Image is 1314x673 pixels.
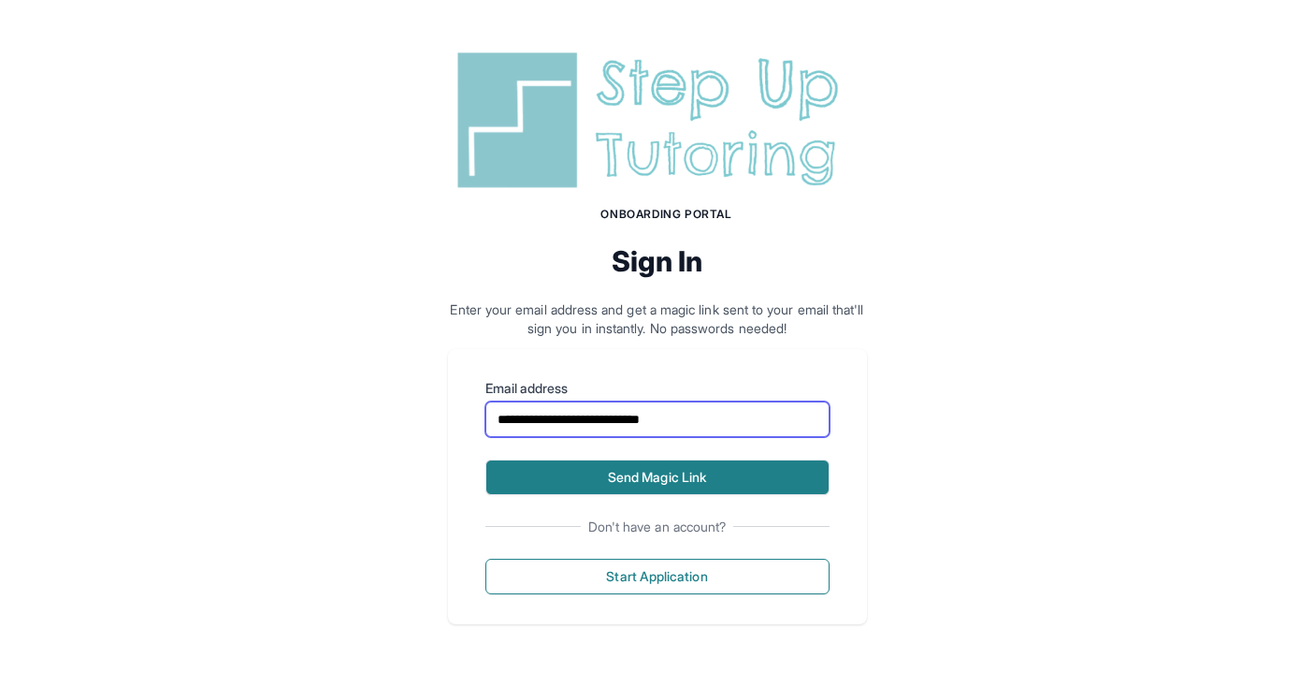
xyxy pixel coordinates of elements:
label: Email address [485,379,830,398]
p: Enter your email address and get a magic link sent to your email that'll sign you in instantly. N... [448,300,867,338]
button: Send Magic Link [485,460,830,495]
button: Start Application [485,559,830,594]
h2: Sign In [448,244,867,278]
img: Step Up Tutoring horizontal logo [448,45,867,196]
span: Don't have an account? [581,518,734,536]
h1: Onboarding Portal [467,207,867,222]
